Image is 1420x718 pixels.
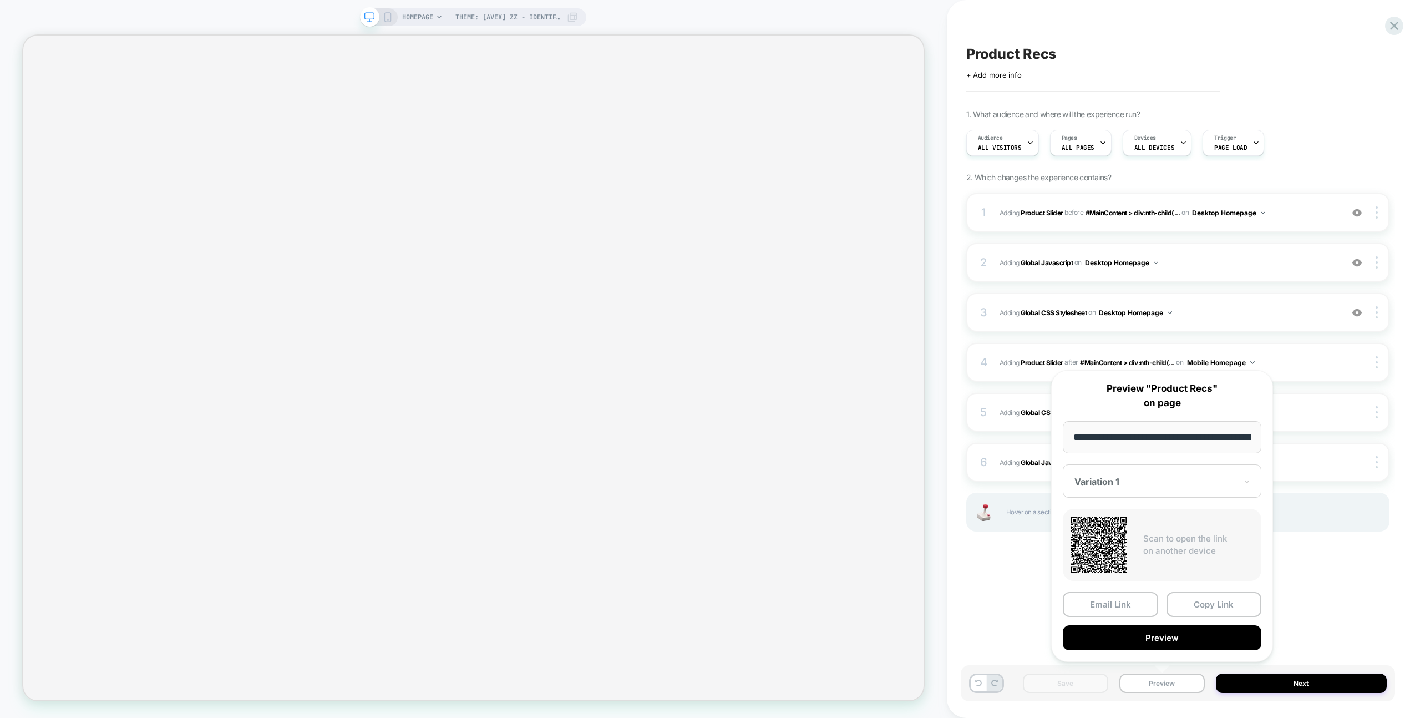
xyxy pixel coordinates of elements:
[1099,306,1172,320] button: Desktop Homepage
[1143,533,1253,558] p: Scan to open the link on another device
[1023,674,1108,693] button: Save
[1187,356,1255,370] button: Mobile Homepage
[1214,134,1236,142] span: Trigger
[1352,308,1362,317] img: crossed eye
[1006,503,1377,521] span: Hover on a section in order to edit or
[1074,256,1082,269] span: on
[1021,458,1073,466] b: Global Javascript
[966,109,1140,119] span: 1. What audience and where will the experience run?
[1376,306,1378,318] img: close
[1064,208,1083,216] span: BEFORE
[1214,144,1247,151] span: Page Load
[1064,358,1078,366] span: AFTER
[1021,408,1087,416] b: Global CSS Stylesheet
[1134,144,1174,151] span: ALL DEVICES
[978,144,1022,151] span: All Visitors
[1080,358,1175,366] span: #MainContent > div:nth-child(...
[1000,358,1063,366] span: Adding
[1181,206,1189,219] span: on
[1085,256,1158,270] button: Desktop Homepage
[1176,356,1183,368] span: on
[1261,211,1265,214] img: down arrow
[1000,306,1337,320] span: Adding
[1063,625,1261,650] button: Preview
[1021,258,1073,266] b: Global Javascript
[1216,674,1387,693] button: Next
[1021,308,1087,316] b: Global CSS Stylesheet
[1063,592,1158,617] button: Email Link
[978,452,990,472] div: 6
[455,8,561,26] span: Theme: [AVEX] ZZ - Identify Users
[1376,206,1378,219] img: close
[978,302,990,322] div: 3
[1167,592,1262,617] button: Copy Link
[1000,208,1063,216] span: Adding
[402,8,433,26] span: HOMEPAGE
[1119,674,1205,693] button: Preview
[966,173,1111,182] span: 2. Which changes the experience contains?
[978,203,990,223] div: 1
[1192,206,1265,220] button: Desktop Homepage
[978,352,990,372] div: 4
[1000,406,1337,419] span: Adding
[966,70,1022,79] span: + Add more info
[1021,358,1063,366] b: Product Slider
[978,402,990,422] div: 5
[1134,134,1156,142] span: Devices
[1154,261,1158,264] img: down arrow
[1352,208,1362,218] img: crossed eye
[1000,256,1337,270] span: Adding
[1376,406,1378,418] img: close
[1021,208,1063,216] b: Product Slider
[1168,311,1172,314] img: down arrow
[1376,356,1378,368] img: close
[1062,144,1094,151] span: ALL PAGES
[1062,134,1077,142] span: Pages
[1376,256,1378,269] img: close
[1352,258,1362,267] img: crossed eye
[1376,456,1378,468] img: close
[1063,382,1261,410] p: Preview "Product Recs" on page
[973,504,995,521] img: Joystick
[978,134,1003,142] span: Audience
[1086,208,1180,216] span: #MainContent > div:nth-child(...
[978,252,990,272] div: 2
[1088,306,1096,318] span: on
[1000,456,1337,469] span: Adding
[966,45,1057,62] span: Product Recs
